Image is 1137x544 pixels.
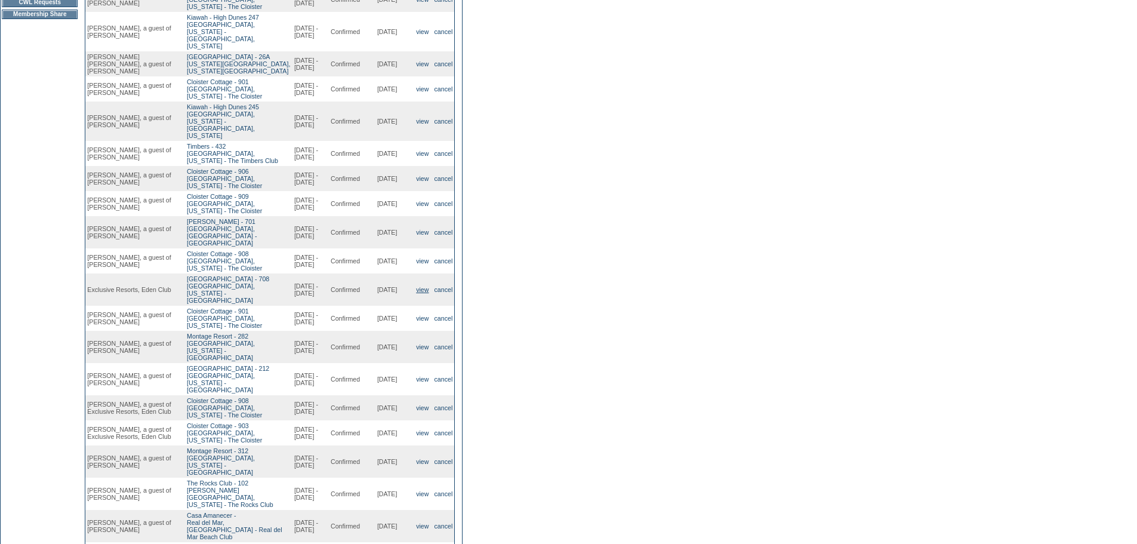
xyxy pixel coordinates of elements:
td: [DATE] - [DATE] [292,420,329,445]
a: view [416,175,429,182]
td: [DATE] - [DATE] [292,306,329,331]
td: [PERSON_NAME], a guest of [PERSON_NAME] [85,12,178,51]
td: [DATE] [362,166,412,191]
td: Confirmed [329,445,362,478]
td: [DATE] [362,102,412,141]
a: view [416,200,429,207]
td: [DATE] - [DATE] [292,363,329,395]
td: [DATE] - [DATE] [292,395,329,420]
td: Exclusive Resorts, Eden Club [85,273,178,306]
td: [DATE] [362,191,412,216]
a: Casa Amanecer -Real del Mar, [GEOGRAPHIC_DATA] - Real del Mar Beach Club [187,512,282,540]
a: view [416,523,429,530]
td: [PERSON_NAME], a guest of [PERSON_NAME] [85,141,178,166]
td: [PERSON_NAME], a guest of [PERSON_NAME] [85,102,178,141]
a: Montage Resort - 282[GEOGRAPHIC_DATA], [US_STATE] - [GEOGRAPHIC_DATA] [187,333,255,361]
td: Confirmed [329,248,362,273]
td: [DATE] [362,395,412,420]
a: cancel [435,118,453,125]
td: [PERSON_NAME], a guest of [PERSON_NAME] [85,76,178,102]
a: Cloister Cottage - 903[GEOGRAPHIC_DATA], [US_STATE] - The Cloister [187,422,262,444]
a: Cloister Cottage - 908[GEOGRAPHIC_DATA], [US_STATE] - The Cloister [187,397,262,419]
a: cancel [435,429,453,437]
td: [DATE] - [DATE] [292,51,329,76]
a: view [416,286,429,293]
td: [PERSON_NAME], a guest of Exclusive Resorts, Eden Club [85,420,178,445]
a: cancel [435,28,453,35]
a: cancel [435,60,453,67]
a: cancel [435,376,453,383]
td: [PERSON_NAME], a guest of [PERSON_NAME] [85,166,178,191]
a: Timbers - 432[GEOGRAPHIC_DATA], [US_STATE] - The Timbers Club [187,143,278,164]
td: [PERSON_NAME], a guest of [PERSON_NAME] [85,306,178,331]
td: [DATE] - [DATE] [292,12,329,51]
a: cancel [435,523,453,530]
td: Confirmed [329,510,362,542]
td: Confirmed [329,166,362,191]
a: Montage Resort - 312[GEOGRAPHIC_DATA], [US_STATE] - [GEOGRAPHIC_DATA] [187,447,255,476]
a: view [416,490,429,497]
td: [DATE] [362,363,412,395]
a: The Rocks Club - 102 [PERSON_NAME][GEOGRAPHIC_DATA], [US_STATE] - The Rocks Club [187,480,273,508]
a: Kiawah - High Dunes 245[GEOGRAPHIC_DATA], [US_STATE] - [GEOGRAPHIC_DATA], [US_STATE] [187,103,259,139]
td: [PERSON_NAME], a guest of [PERSON_NAME] [85,445,178,478]
a: cancel [435,286,453,293]
a: cancel [435,229,453,236]
td: [DATE] - [DATE] [292,191,329,216]
td: [DATE] [362,478,412,510]
a: cancel [435,150,453,157]
td: [DATE] - [DATE] [292,216,329,248]
td: [DATE] - [DATE] [292,166,329,191]
td: [DATE] [362,216,412,248]
td: [DATE] - [DATE] [292,273,329,306]
td: [DATE] [362,445,412,478]
a: view [416,343,429,351]
a: view [416,85,429,93]
td: [DATE] [362,420,412,445]
td: Confirmed [329,102,362,141]
td: [DATE] - [DATE] [292,510,329,542]
td: [DATE] [362,331,412,363]
a: view [416,150,429,157]
td: Confirmed [329,363,362,395]
a: cancel [435,490,453,497]
td: [DATE] - [DATE] [292,478,329,510]
a: Cloister Cottage - 901[GEOGRAPHIC_DATA], [US_STATE] - The Cloister [187,308,262,329]
td: [DATE] [362,248,412,273]
a: cancel [435,458,453,465]
td: [DATE] [362,141,412,166]
a: cancel [435,343,453,351]
td: [PERSON_NAME] [PERSON_NAME], a guest of [PERSON_NAME] [85,51,178,76]
td: [DATE] [362,273,412,306]
td: [DATE] - [DATE] [292,445,329,478]
td: Confirmed [329,273,362,306]
a: view [416,118,429,125]
td: [DATE] [362,76,412,102]
td: Confirmed [329,331,362,363]
td: [DATE] - [DATE] [292,76,329,102]
a: view [416,257,429,265]
a: Cloister Cottage - 901[GEOGRAPHIC_DATA], [US_STATE] - The Cloister [187,78,262,100]
td: [DATE] [362,306,412,331]
td: [DATE] - [DATE] [292,248,329,273]
td: Confirmed [329,76,362,102]
a: cancel [435,175,453,182]
td: Confirmed [329,216,362,248]
a: view [416,229,429,236]
a: cancel [435,200,453,207]
td: [DATE] - [DATE] [292,331,329,363]
td: Confirmed [329,306,362,331]
a: view [416,404,429,411]
td: [DATE] [362,51,412,76]
td: [PERSON_NAME], a guest of [PERSON_NAME] [85,331,178,363]
td: Confirmed [329,12,362,51]
a: cancel [435,85,453,93]
a: [GEOGRAPHIC_DATA] - 708[GEOGRAPHIC_DATA], [US_STATE] - [GEOGRAPHIC_DATA] [187,275,269,304]
a: view [416,60,429,67]
td: Membership Share [2,10,78,19]
a: [GEOGRAPHIC_DATA] - 212[GEOGRAPHIC_DATA], [US_STATE] - [GEOGRAPHIC_DATA] [187,365,269,394]
a: Kiawah - High Dunes 247[GEOGRAPHIC_DATA], [US_STATE] - [GEOGRAPHIC_DATA], [US_STATE] [187,14,259,50]
td: [DATE] [362,12,412,51]
td: Confirmed [329,191,362,216]
a: cancel [435,404,453,411]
